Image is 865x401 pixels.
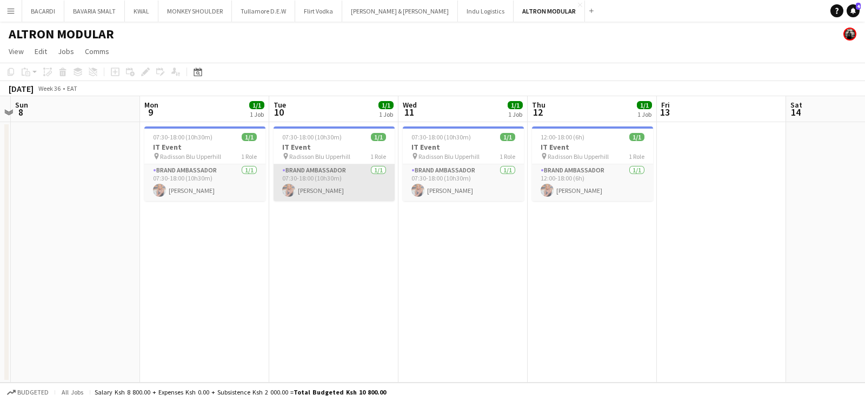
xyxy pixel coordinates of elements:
[403,142,524,152] h3: IT Event
[403,100,417,110] span: Wed
[847,4,860,17] a: 4
[250,110,264,118] div: 1 Job
[514,1,585,22] button: ALTRON MODULAR
[274,100,286,110] span: Tue
[58,46,74,56] span: Jobs
[282,133,342,141] span: 07:30-18:00 (10h30m)
[629,152,644,161] span: 1 Role
[458,1,514,22] button: Indu Logistics
[371,133,386,141] span: 1/1
[59,388,85,396] span: All jobs
[22,1,64,22] button: BACARDI
[14,106,28,118] span: 8
[418,152,480,161] span: Radisson Blu Upperhill
[532,126,653,201] app-job-card: 12:00-18:00 (6h)1/1IT Event Radisson Blu Upperhill1 RoleBrand Ambassador1/112:00-18:00 (6h)[PERSO...
[508,110,522,118] div: 1 Job
[532,142,653,152] h3: IT Event
[242,133,257,141] span: 1/1
[342,1,458,22] button: [PERSON_NAME] & [PERSON_NAME]
[9,26,114,42] h1: ALTRON MODULAR
[36,84,63,92] span: Week 36
[5,386,50,398] button: Budgeted
[532,100,545,110] span: Thu
[370,152,386,161] span: 1 Role
[160,152,221,161] span: Radisson Blu Upperhill
[4,44,28,58] a: View
[17,389,49,396] span: Budgeted
[95,388,386,396] div: Salary Ksh 8 800.00 + Expenses Ksh 0.00 + Subsistence Ksh 2 000.00 =
[541,133,584,141] span: 12:00-18:00 (6h)
[403,164,524,201] app-card-role: Brand Ambassador1/107:30-18:00 (10h30m)[PERSON_NAME]
[274,126,395,201] app-job-card: 07:30-18:00 (10h30m)1/1IT Event Radisson Blu Upperhill1 RoleBrand Ambassador1/107:30-18:00 (10h30...
[241,152,257,161] span: 1 Role
[85,46,109,56] span: Comms
[9,46,24,56] span: View
[500,152,515,161] span: 1 Role
[35,46,47,56] span: Edit
[9,83,34,94] div: [DATE]
[548,152,609,161] span: Radisson Blu Upperhill
[153,133,212,141] span: 07:30-18:00 (10h30m)
[144,164,265,201] app-card-role: Brand Ambassador1/107:30-18:00 (10h30m)[PERSON_NAME]
[411,133,471,141] span: 07:30-18:00 (10h30m)
[64,1,125,22] button: BAVARIA SMALT
[274,142,395,152] h3: IT Event
[843,28,856,41] app-user-avatar: simon yonni
[294,388,386,396] span: Total Budgeted Ksh 10 800.00
[790,100,802,110] span: Sat
[401,106,417,118] span: 11
[403,126,524,201] app-job-card: 07:30-18:00 (10h30m)1/1IT Event Radisson Blu Upperhill1 RoleBrand Ambassador1/107:30-18:00 (10h30...
[272,106,286,118] span: 10
[379,110,393,118] div: 1 Job
[30,44,51,58] a: Edit
[378,101,394,109] span: 1/1
[67,84,77,92] div: EAT
[54,44,78,58] a: Jobs
[530,106,545,118] span: 12
[508,101,523,109] span: 1/1
[629,133,644,141] span: 1/1
[500,133,515,141] span: 1/1
[532,164,653,201] app-card-role: Brand Ambassador1/112:00-18:00 (6h)[PERSON_NAME]
[144,142,265,152] h3: IT Event
[249,101,264,109] span: 1/1
[144,100,158,110] span: Mon
[144,126,265,201] app-job-card: 07:30-18:00 (10h30m)1/1IT Event Radisson Blu Upperhill1 RoleBrand Ambassador1/107:30-18:00 (10h30...
[143,106,158,118] span: 9
[274,164,395,201] app-card-role: Brand Ambassador1/107:30-18:00 (10h30m)[PERSON_NAME]
[637,101,652,109] span: 1/1
[125,1,158,22] button: KWAL
[232,1,295,22] button: Tullamore D.E.W
[856,3,861,10] span: 4
[789,106,802,118] span: 14
[289,152,350,161] span: Radisson Blu Upperhill
[15,100,28,110] span: Sun
[660,106,670,118] span: 13
[637,110,651,118] div: 1 Job
[81,44,114,58] a: Comms
[661,100,670,110] span: Fri
[158,1,232,22] button: MONKEY SHOULDER
[295,1,342,22] button: Flirt Vodka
